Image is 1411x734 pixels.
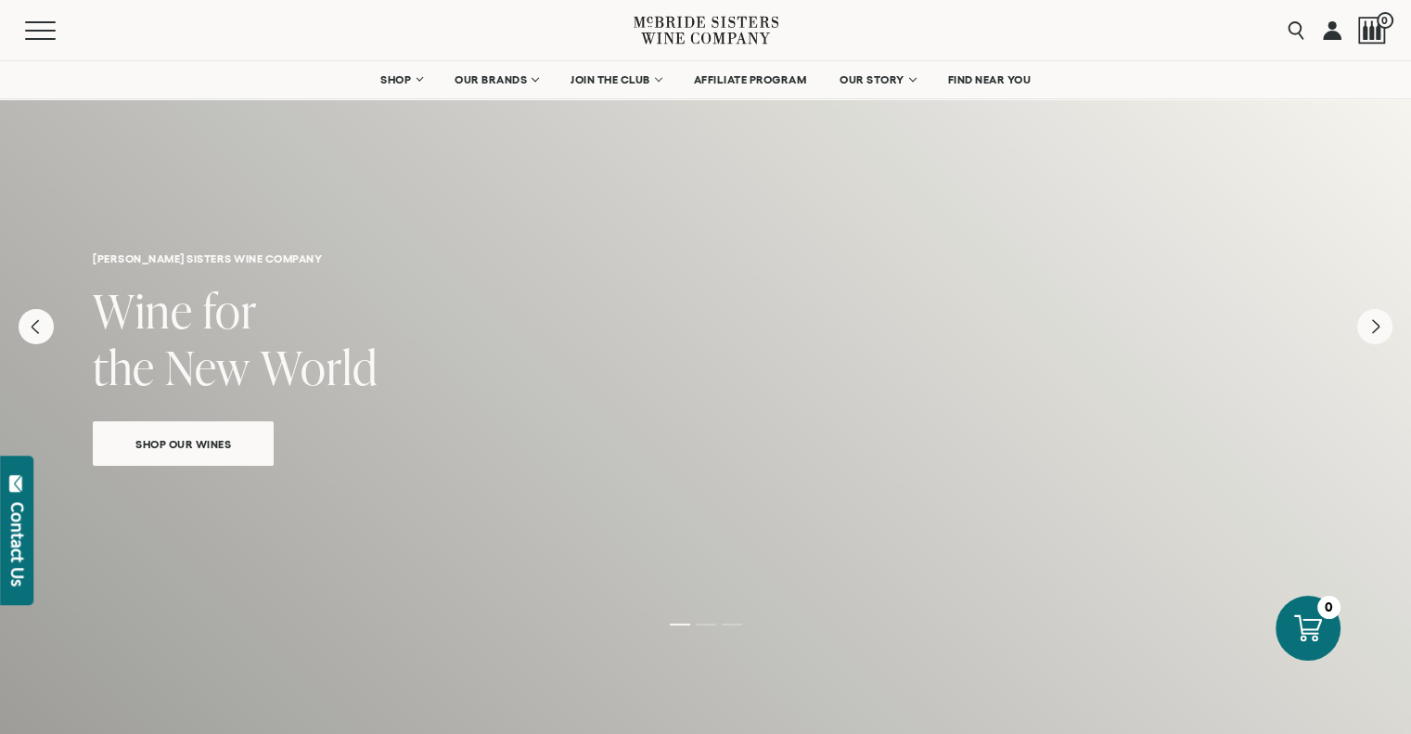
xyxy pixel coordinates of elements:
span: JOIN THE CLUB [571,73,650,86]
li: Page dot 1 [670,624,690,625]
a: OUR STORY [827,61,927,98]
a: OUR BRANDS [443,61,549,98]
a: FIND NEAR YOU [936,61,1044,98]
a: JOIN THE CLUB [558,61,673,98]
a: SHOP [368,61,433,98]
button: Next [1357,309,1392,344]
button: Mobile Menu Trigger [25,21,92,40]
span: OUR BRANDS [455,73,527,86]
span: FIND NEAR YOU [948,73,1032,86]
a: AFFILIATE PROGRAM [682,61,819,98]
span: 0 [1377,12,1393,29]
a: Shop Our Wines [93,421,274,466]
span: OUR STORY [840,73,904,86]
li: Page dot 2 [696,624,716,625]
span: New [165,335,250,399]
span: Shop Our Wines [103,433,263,455]
div: Contact Us [8,502,27,586]
span: the [93,335,155,399]
h6: [PERSON_NAME] sisters wine company [93,252,1318,264]
div: 0 [1317,596,1340,619]
span: World [261,335,378,399]
span: SHOP [380,73,412,86]
span: for [203,278,257,342]
span: Wine [93,278,193,342]
button: Previous [19,309,54,344]
li: Page dot 3 [722,624,742,625]
span: AFFILIATE PROGRAM [694,73,807,86]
